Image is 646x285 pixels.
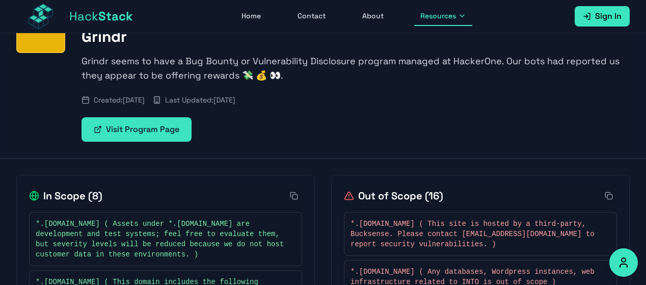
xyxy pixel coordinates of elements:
span: Resources [420,11,456,21]
span: Last Updated: [DATE] [165,95,235,105]
span: Sign In [595,10,622,22]
h2: Out of Scope ( 16 ) [344,189,443,203]
span: *.[DOMAIN_NAME] ( This site is hosted by a third-party, Bucksense. Please contact [EMAIL_ADDRESS]... [351,219,600,249]
a: Contact [291,7,332,26]
a: Home [235,7,267,26]
span: *.[DOMAIN_NAME] ( Assets under *.[DOMAIN_NAME] are development and test systems; feel free to eva... [36,219,285,260]
span: Stack [98,8,133,24]
h2: In Scope ( 8 ) [29,189,102,203]
p: Grindr seems to have a Bug Bounty or Vulnerability Disclosure program managed at HackerOne. Our b... [82,54,630,83]
a: Sign In [575,6,630,27]
a: About [356,7,390,26]
button: Accessibility Options [609,248,638,277]
button: Copy all in-scope items [286,188,302,204]
button: Resources [414,7,472,26]
span: Created: [DATE] [94,95,145,105]
h1: Grindr [82,28,630,46]
button: Copy all out-of-scope items [601,188,617,204]
a: Visit Program Page [82,117,192,142]
span: Hack [69,8,133,24]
